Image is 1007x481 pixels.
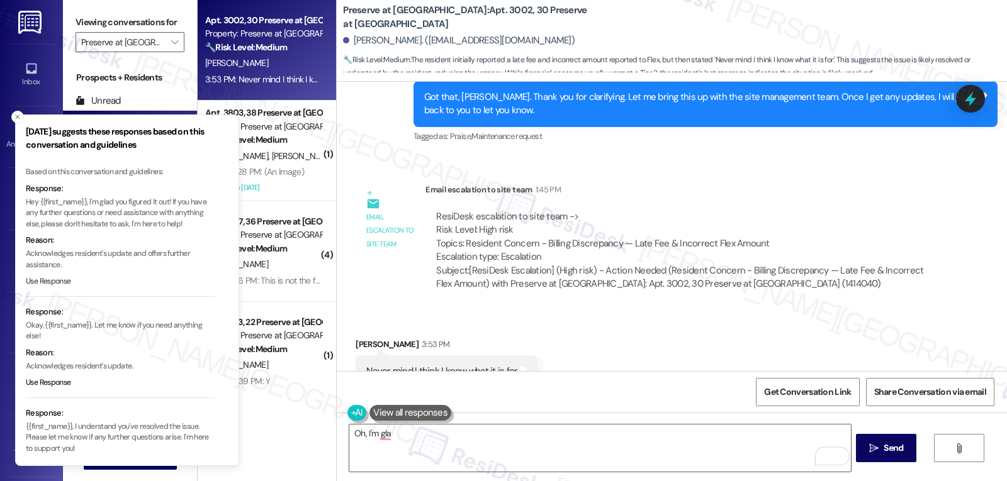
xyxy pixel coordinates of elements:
i:  [954,443,964,453]
div: 3:53 PM: Never mind I think I know what it is for [205,74,375,85]
span: Praise , [450,131,471,141]
strong: 🔧 Risk Level: Medium [205,41,287,53]
div: [PERSON_NAME] [356,338,537,355]
span: Get Conversation Link [764,385,851,399]
button: Send [856,434,917,462]
b: Preserve at [GEOGRAPHIC_DATA]: Apt. 3002, 30 Preserve at [GEOGRAPHIC_DATA] [343,4,595,31]
div: 1:45 PM [532,183,561,196]
div: Prospects + Residents [63,71,197,84]
p: Okay, {{first_name}}. Let me know if you need anything else! [26,320,215,342]
p: Acknowledges resident's update. [26,361,215,372]
a: Site Visit • [6,182,57,216]
span: Maintenance request [471,131,542,141]
span: [PERSON_NAME] [272,150,335,162]
div: [PERSON_NAME]. ([EMAIL_ADDRESS][DOMAIN_NAME]) [343,34,575,47]
span: Share Conversation via email [874,385,986,399]
div: ResiDesk escalation to site team -> Risk Level: High risk Topics: Resident Concern - Billing Disc... [436,210,929,264]
div: Apt. 3803, 38 Preserve at [GEOGRAPHIC_DATA] [205,106,322,119]
button: Get Conversation Link [756,378,859,406]
div: Reason: [26,234,215,246]
p: {{first_name}}, I understand you've resolved the issue. Please let me know if any further questio... [26,421,215,455]
div: Reason: [26,346,215,359]
h3: [DATE] suggests these responses based on this conversation and guidelines [26,125,215,152]
p: Hey {{first_name}}, I'm glad you figured it out! If you have any further questions or need assist... [26,197,215,230]
span: : The resident initially reported a late fee and incorrect amount reported to Flex, but then stat... [343,53,1007,80]
div: Got that, [PERSON_NAME]. Thank you for clarifying. Let me bring this up with the site management ... [424,91,977,118]
div: Email escalation to site team [366,211,415,251]
div: Response: [26,407,215,419]
div: Based on this conversation and guidelines: [26,167,215,178]
textarea: To enrich screen reader interactions, please activate Accessibility in Grammarly extension settings [349,424,850,472]
button: Close toast [11,111,24,123]
a: Insights • [6,243,57,277]
div: Archived on [DATE] [204,180,323,196]
div: [DATE] 6:28 PM: (An Image) [205,166,304,177]
button: Share Conversation via email [866,378,994,406]
button: Use Response [26,377,71,389]
div: Response: [26,182,215,195]
div: Unread [76,94,121,108]
div: Apt. 2203, 22 Preserve at [GEOGRAPHIC_DATA] [205,316,322,329]
strong: 🔧 Risk Level: Medium [205,343,287,355]
span: [PERSON_NAME] [205,57,268,69]
strong: 🔧 Risk Level: Medium [343,55,410,65]
label: Viewing conversations for [76,13,184,32]
a: Leads [6,367,57,401]
div: Subject: [ResiDesk Escalation] (High risk) - Action Needed (Resident Concern - Billing Discrepanc... [436,264,929,291]
button: Use Response [26,276,71,287]
a: Buildings [6,305,57,339]
div: Never mind I think I know what it is for [366,365,517,378]
div: 3:53 PM [419,338,449,351]
a: Inbox [6,58,57,92]
div: Apt. 3002, 30 Preserve at [GEOGRAPHIC_DATA] [205,14,322,27]
div: Property: Preserve at [GEOGRAPHIC_DATA] [205,27,322,40]
strong: 🔧 Risk Level: Medium [205,134,287,145]
a: Templates • [6,429,57,463]
div: Apt. 3607, 36 Preserve at [GEOGRAPHIC_DATA] [205,215,322,228]
div: Property: Preserve at [GEOGRAPHIC_DATA] [205,120,322,133]
span: Send [884,441,903,455]
p: Acknowledges resident's update and offers further assistance. [26,248,215,270]
i:  [869,443,879,453]
div: Email escalation to site team [425,183,940,201]
div: Tagged as: [413,127,998,145]
input: All communities [81,32,164,52]
strong: 🔧 Risk Level: Medium [205,243,287,254]
div: Property: Preserve at [GEOGRAPHIC_DATA] [205,329,322,342]
i:  [171,37,178,47]
div: Property: Preserve at [GEOGRAPHIC_DATA] [205,228,322,241]
img: ResiDesk Logo [18,11,44,34]
div: Response: [26,306,215,318]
